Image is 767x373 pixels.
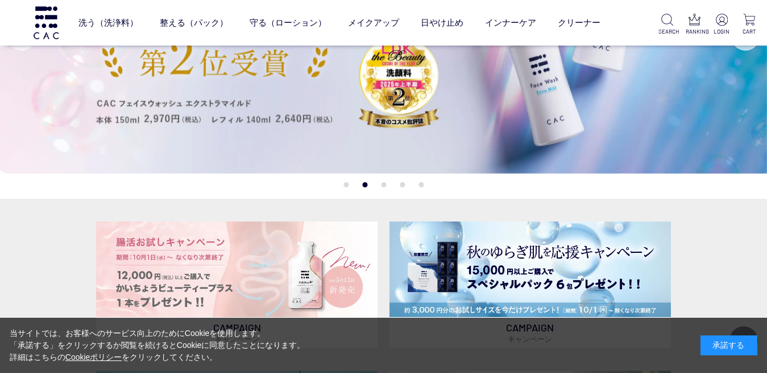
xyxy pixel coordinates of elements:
[160,7,228,38] a: 整える（パック）
[421,7,463,38] a: 日やけ止め
[658,14,676,36] a: SEARCH
[96,317,378,348] p: CAMPAIGN
[343,182,349,187] button: 1 of 5
[713,27,731,36] p: LOGIN
[381,182,386,187] button: 3 of 5
[686,27,703,36] p: RANKING
[418,182,424,187] button: 5 of 5
[250,7,326,38] a: 守る（ローション）
[485,7,536,38] a: インナーケア
[362,182,367,187] button: 2 of 5
[32,6,60,39] img: logo
[400,182,405,187] button: 4 of 5
[658,27,676,36] p: SEARCH
[686,14,703,36] a: RANKING
[348,7,399,38] a: メイクアップ
[96,222,378,348] a: 腸活お試しキャンペーン 腸活お試しキャンペーン CAMPAIGNキャンペーン
[740,14,758,36] a: CART
[389,317,671,348] p: CAMPAIGN
[65,352,122,362] a: Cookieポリシー
[558,7,600,38] a: クリーナー
[740,27,758,36] p: CART
[96,222,378,317] img: 腸活お試しキャンペーン
[78,7,138,38] a: 洗う（洗浄料）
[700,335,757,355] div: 承諾する
[10,327,305,363] div: 当サイトでは、お客様へのサービス向上のためにCookieを使用します。 「承諾する」をクリックするか閲覧を続けるとCookieに同意したことになります。 詳細はこちらの をクリックしてください。
[713,14,731,36] a: LOGIN
[389,222,671,348] a: スペシャルパックお試しプレゼント スペシャルパックお試しプレゼント CAMPAIGNキャンペーン
[389,222,671,317] img: スペシャルパックお試しプレゼント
